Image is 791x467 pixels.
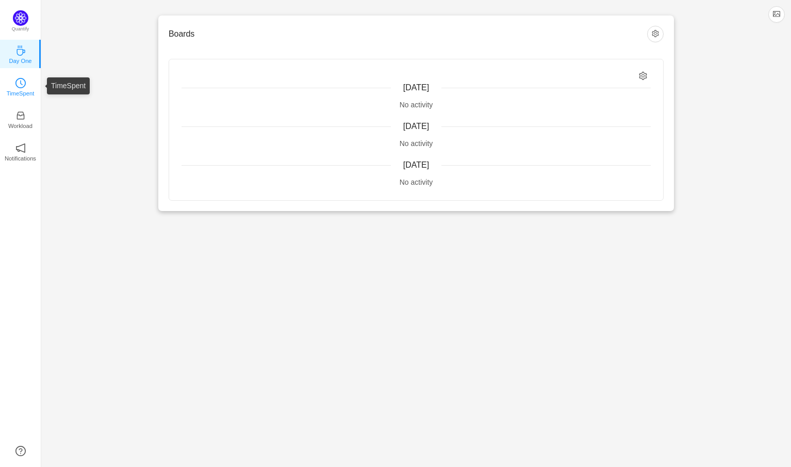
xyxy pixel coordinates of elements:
[169,29,647,39] h3: Boards
[15,146,26,156] a: icon: notificationNotifications
[403,122,429,131] span: [DATE]
[639,72,648,80] i: icon: setting
[15,143,26,153] i: icon: notification
[403,160,429,169] span: [DATE]
[403,83,429,92] span: [DATE]
[15,446,26,456] a: icon: question-circle
[15,110,26,121] i: icon: inbox
[7,89,35,98] p: TimeSpent
[15,78,26,88] i: icon: clock-circle
[768,6,785,23] button: icon: picture
[8,121,32,131] p: Workload
[13,10,28,26] img: Quantify
[15,45,26,56] i: icon: coffee
[12,26,29,33] p: Quantify
[182,138,651,149] div: No activity
[15,81,26,91] a: icon: clock-circleTimeSpent
[182,100,651,110] div: No activity
[5,154,36,163] p: Notifications
[15,114,26,124] a: icon: inboxWorkload
[9,56,31,66] p: Day One
[15,49,26,59] a: icon: coffeeDay One
[647,26,664,42] button: icon: setting
[182,177,651,188] div: No activity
